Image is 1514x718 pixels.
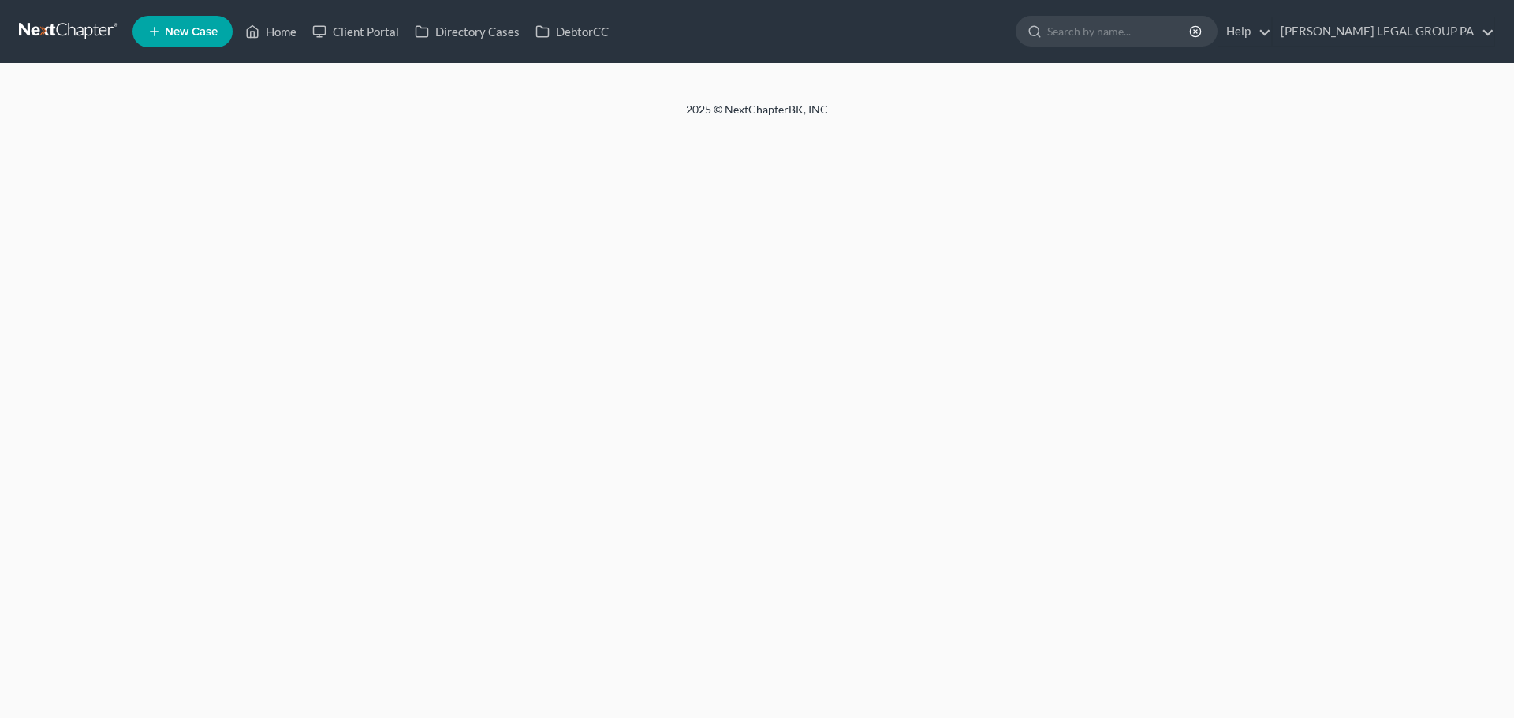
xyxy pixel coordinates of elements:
a: Home [237,17,304,46]
div: 2025 © NextChapterBK, INC [308,102,1206,130]
a: [PERSON_NAME] LEGAL GROUP PA [1273,17,1494,46]
span: New Case [165,26,218,38]
a: Client Portal [304,17,407,46]
input: Search by name... [1047,17,1191,46]
a: Directory Cases [407,17,528,46]
a: Help [1218,17,1271,46]
a: DebtorCC [528,17,617,46]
